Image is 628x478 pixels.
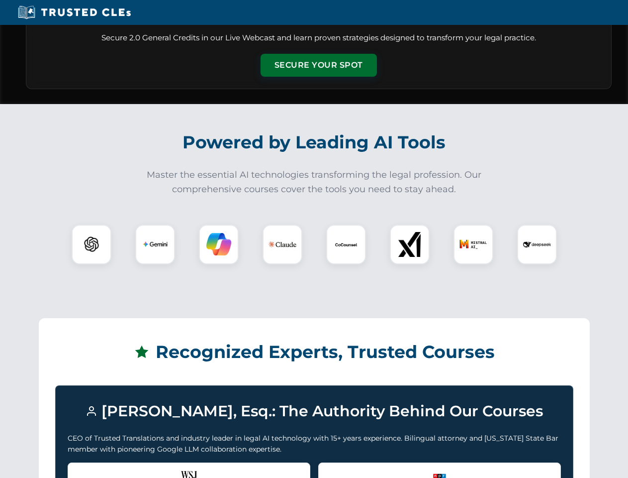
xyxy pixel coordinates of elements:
div: DeepSeek [517,225,557,264]
img: Mistral AI Logo [459,231,487,258]
img: DeepSeek Logo [523,231,551,258]
div: Mistral AI [453,225,493,264]
p: CEO of Trusted Translations and industry leader in legal AI technology with 15+ years experience.... [68,433,561,455]
img: Claude Logo [269,231,296,258]
img: xAI Logo [397,232,422,257]
img: CoCounsel Logo [334,232,359,257]
img: Copilot Logo [206,232,231,257]
p: Master the essential AI technologies transforming the legal profession. Our comprehensive courses... [140,168,488,197]
button: Secure Your Spot [261,54,377,77]
div: xAI [390,225,430,264]
div: Gemini [135,225,175,264]
h3: [PERSON_NAME], Esq.: The Authority Behind Our Courses [68,398,561,425]
h2: Powered by Leading AI Tools [39,125,590,160]
img: Trusted CLEs [15,5,134,20]
img: ChatGPT Logo [77,230,106,259]
img: Gemini Logo [143,232,168,257]
p: Secure 2.0 General Credits in our Live Webcast and learn proven strategies designed to transform ... [38,32,599,44]
div: Claude [263,225,302,264]
div: CoCounsel [326,225,366,264]
h2: Recognized Experts, Trusted Courses [55,335,573,369]
div: ChatGPT [72,225,111,264]
div: Copilot [199,225,239,264]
